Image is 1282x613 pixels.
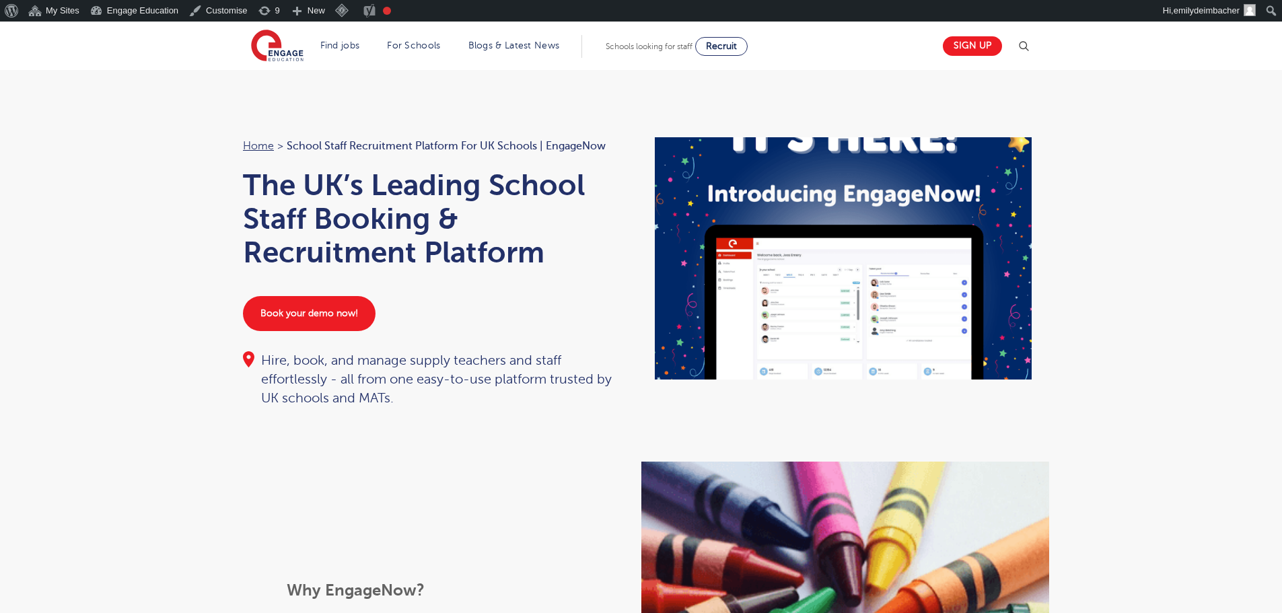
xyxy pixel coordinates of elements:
a: Blogs & Latest News [468,40,560,50]
b: Why EngageNow? [287,581,425,600]
a: Recruit [695,37,748,56]
span: Recruit [706,41,737,51]
span: > [277,140,283,152]
span: emilydeimbacher [1174,5,1240,15]
h1: The UK’s Leading School Staff Booking & Recruitment Platform [243,168,628,269]
a: Book your demo now! [243,296,376,331]
img: Engage Education [251,30,304,63]
div: Focus keyphrase not set [383,7,391,15]
span: Schools looking for staff [606,42,692,51]
nav: breadcrumb [243,137,628,155]
a: Sign up [943,36,1002,56]
a: Home [243,140,274,152]
span: School Staff Recruitment Platform for UK Schools | EngageNow [287,137,606,155]
a: For Schools [387,40,440,50]
a: Find jobs [320,40,360,50]
div: Hire, book, and manage supply teachers and staff effortlessly - all from one easy-to-use platform... [243,351,628,408]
